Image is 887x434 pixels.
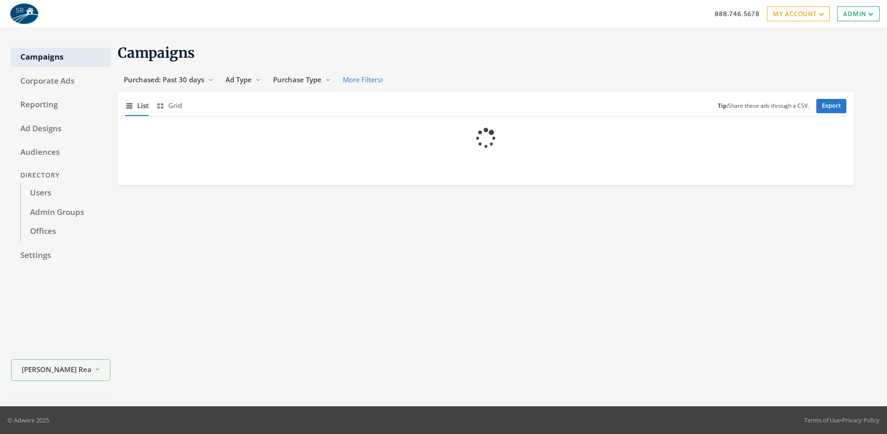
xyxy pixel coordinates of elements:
[124,75,204,84] span: Purchased: Past 30 days
[842,416,880,424] a: Privacy Policy
[20,183,110,203] a: Users
[168,100,182,111] span: Grid
[11,143,110,162] a: Audiences
[11,360,110,381] button: [PERSON_NAME] Realty
[7,416,49,425] p: © Adwerx 2025
[804,416,840,424] a: Terms of Use
[118,71,219,88] button: Purchased: Past 30 days
[219,71,267,88] button: Ad Type
[20,203,110,222] a: Admin Groups
[125,96,149,116] button: List
[718,102,809,110] small: Share these ads through a CSV.
[11,72,110,91] a: Corporate Ads
[337,71,389,88] button: More Filters
[767,6,830,21] a: My Account
[20,222,110,241] a: Offices
[137,100,149,111] span: List
[11,95,110,115] a: Reporting
[804,416,880,425] div: •
[225,75,252,84] span: Ad Type
[715,9,759,18] a: 888.746.5678
[273,75,322,84] span: Purchase Type
[22,364,91,375] span: [PERSON_NAME] Realty
[816,99,846,113] a: Export
[11,167,110,184] div: Directory
[11,246,110,265] a: Settings
[7,2,41,25] img: Adwerx
[267,71,337,88] button: Purchase Type
[156,96,182,116] button: Grid
[837,6,880,21] a: Admin
[718,102,728,110] b: Tip:
[11,119,110,139] a: Ad Designs
[11,48,110,67] a: Campaigns
[118,44,195,61] span: Campaigns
